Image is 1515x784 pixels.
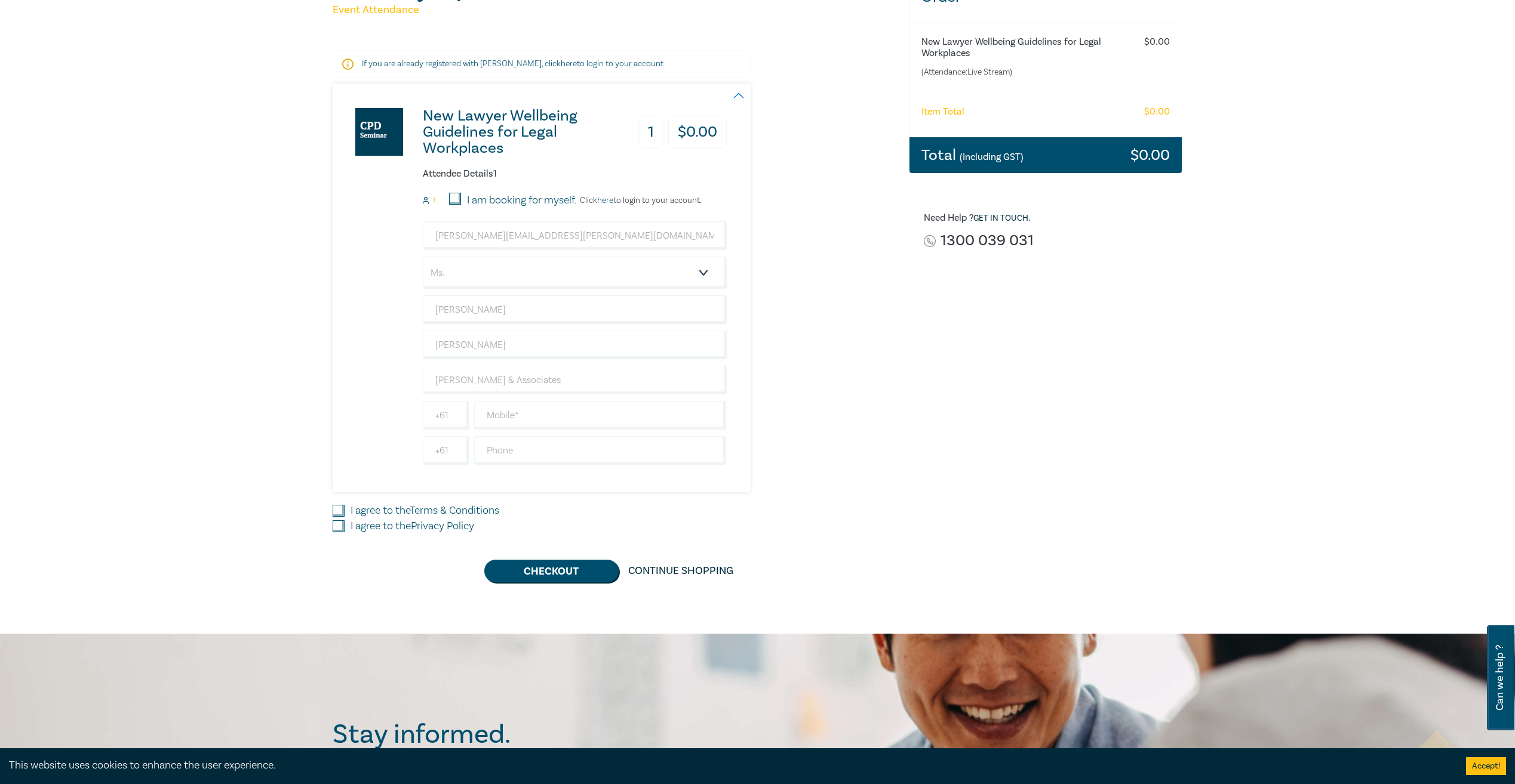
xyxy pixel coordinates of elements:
[423,168,727,180] h6: Attendee Details 1
[1130,147,1170,163] h3: $ 0.00
[597,195,613,206] a: here
[423,436,469,465] input: +61
[1144,36,1170,48] h6: $ 0.00
[351,518,474,534] label: I agree to the
[668,116,727,149] h3: $ 0.00
[921,147,1024,163] h3: Total
[411,519,474,533] a: Privacy Policy
[1494,632,1505,723] span: Can we help ?
[423,295,727,324] input: First Name*
[333,3,895,17] h5: Event Attendance
[921,106,964,118] h6: Item Total
[921,36,1123,59] h6: New Lawyer Wellbeing Guidelines for Legal Workplaces
[355,108,403,156] img: New Lawyer Wellbeing Guidelines for Legal Workplaces
[423,331,727,359] input: Last Name*
[423,108,619,156] h3: New Lawyer Wellbeing Guidelines for Legal Workplaces
[1144,106,1170,118] h6: $ 0.00
[619,560,743,582] a: Continue Shopping
[924,212,1173,224] h6: Need Help ? .
[423,401,469,430] input: +61
[474,401,727,430] input: Mobile*
[921,66,1123,78] small: (Attendance: Live Stream )
[484,560,619,582] button: Checkout
[333,719,614,750] h2: Stay informed.
[474,436,727,465] input: Phone
[941,233,1034,249] a: 1300 039 031
[577,196,702,205] p: Click to login to your account.
[423,366,727,394] input: Company
[960,151,1024,163] small: (Including GST)
[362,58,721,70] p: If you are already registered with [PERSON_NAME], click to login to your account
[973,213,1028,224] a: Get in touch
[638,116,663,149] h3: 1
[351,503,499,518] label: I agree to the
[9,758,1448,773] div: This website uses cookies to enhance the user experience.
[423,221,727,250] input: Attendee Email*
[467,193,577,208] label: I am booking for myself.
[1466,757,1506,775] button: Accept cookies
[433,196,435,205] small: 1
[410,504,499,517] a: Terms & Conditions
[561,58,577,69] a: here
